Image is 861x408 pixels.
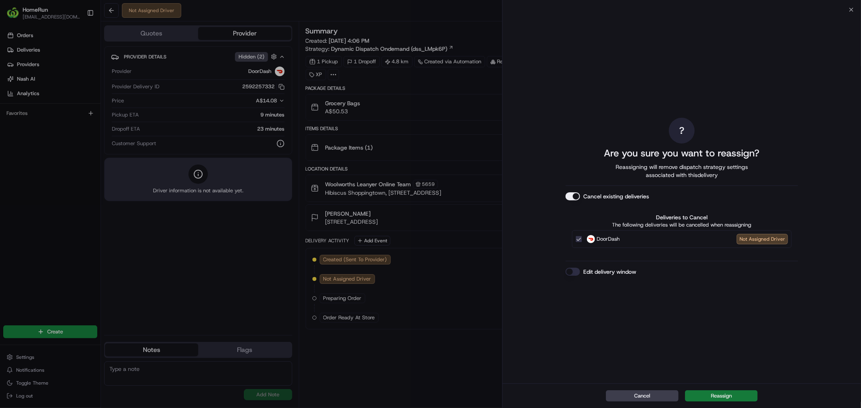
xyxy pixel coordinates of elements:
[597,235,620,243] span: DoorDash
[583,192,649,200] label: Cancel existing deliveries
[606,390,679,402] button: Cancel
[604,163,759,179] span: Reassigning will remove dispatch strategy settings associated with this delivery
[572,213,792,221] label: Deliveries to Cancel
[685,390,758,402] button: Reassign
[604,147,760,160] h2: Are you sure you want to reassign?
[583,268,636,276] label: Edit delivery window
[587,235,595,243] img: DoorDash
[669,118,695,144] div: ?
[572,221,792,229] p: The following deliveries will be cancelled when reassigning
